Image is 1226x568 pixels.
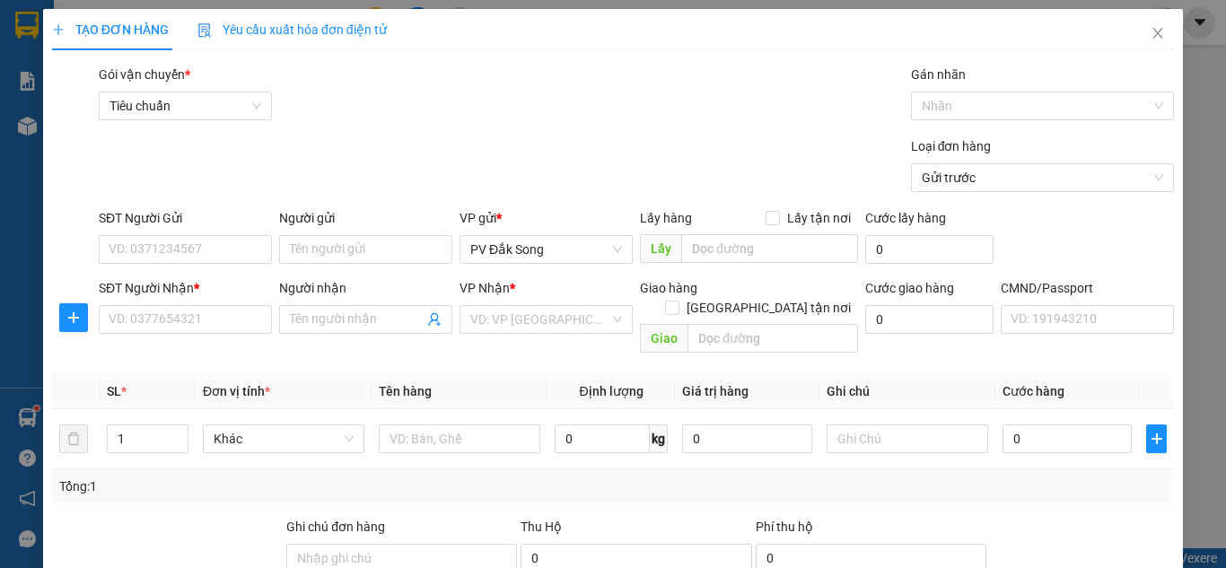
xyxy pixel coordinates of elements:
div: Người nhận [279,278,452,298]
span: SL [107,384,121,398]
span: Cước hàng [1003,384,1064,398]
span: Lấy hàng [640,211,692,225]
input: Dọc đường [681,234,858,263]
div: CMND/Passport [1001,278,1174,298]
input: Dọc đường [687,324,858,353]
span: user-add [427,312,442,327]
span: Giao [640,324,687,353]
span: kg [650,424,668,453]
button: Close [1133,9,1183,59]
img: icon [197,23,212,38]
span: Tên hàng [379,384,432,398]
div: SĐT Người Gửi [99,208,272,228]
label: Cước giao hàng [865,281,954,295]
label: Cước lấy hàng [865,211,946,225]
input: Cước giao hàng [865,305,994,334]
span: plus [60,310,87,325]
span: Gói vận chuyển [99,67,190,82]
input: 0 [682,424,811,453]
span: Định lượng [579,384,643,398]
button: delete [59,424,88,453]
span: Đơn vị tính [203,384,270,398]
input: Cước lấy hàng [865,235,994,264]
span: Giao hàng [640,281,697,295]
div: Phí thu hộ [756,517,986,544]
span: Gửi trước [922,164,1164,191]
span: Khác [214,425,354,452]
span: plus [52,23,65,36]
span: Tiêu chuẩn [109,92,261,119]
span: Giá trị hàng [682,384,749,398]
span: Lấy [640,234,681,263]
button: plus [1146,424,1167,453]
span: TẠO ĐƠN HÀNG [52,22,169,37]
button: plus [59,303,88,332]
span: Yêu cầu xuất hóa đơn điện tử [197,22,387,37]
div: Người gửi [279,208,452,228]
span: [GEOGRAPHIC_DATA] tận nơi [679,298,858,318]
label: Ghi chú đơn hàng [286,520,385,534]
div: SĐT Người Nhận [99,278,272,298]
div: VP gửi [460,208,633,228]
label: Gán nhãn [911,67,966,82]
span: close [1151,26,1165,40]
span: VP Nhận [460,281,510,295]
th: Ghi chú [819,374,995,409]
input: Ghi Chú [827,424,988,453]
label: Loại đơn hàng [911,139,992,153]
div: Tổng: 1 [59,476,475,496]
span: PV Đắk Song [470,236,622,263]
input: VD: Bàn, Ghế [379,424,540,453]
span: Lấy tận nơi [780,208,858,228]
span: Thu Hộ [521,520,562,534]
span: plus [1147,432,1166,446]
